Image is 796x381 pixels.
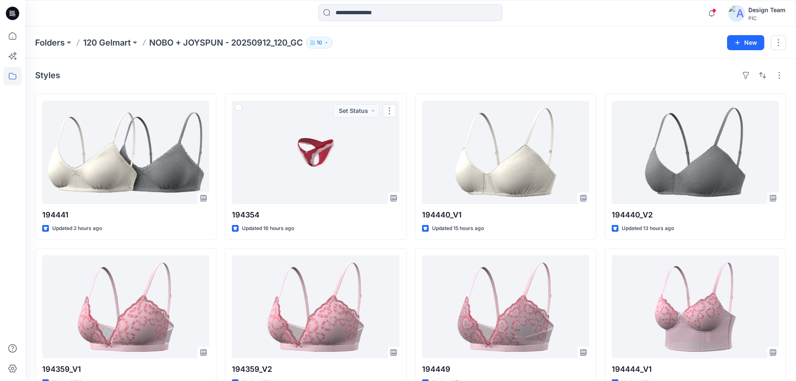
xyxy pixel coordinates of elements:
[748,5,786,15] div: Design Team
[728,5,745,22] img: avatar
[612,209,779,221] p: 194440_V2
[42,363,209,375] p: 194359_V1
[42,255,209,358] a: 194359_V1
[612,363,779,375] p: 194444_V1
[232,363,399,375] p: 194359_V2
[42,209,209,221] p: 194441
[622,224,674,233] p: Updated 13 hours ago
[432,224,484,233] p: Updated 15 hours ago
[612,101,779,204] a: 194440_V2
[232,101,399,204] a: 194354
[232,209,399,221] p: 194354
[149,37,303,49] p: NOBO + JOYSPUN - 20250912_120_GC
[35,70,60,80] h4: Styles
[748,15,786,21] div: PIC
[52,224,102,233] p: Updated 2 hours ago
[306,37,333,49] button: 10
[232,255,399,358] a: 194359_V2
[422,101,589,204] a: 194440_V1
[83,37,131,49] a: 120 Gelmart
[422,209,589,221] p: 194440_V1
[242,224,294,233] p: Updated 16 hours ago
[422,255,589,358] a: 194449
[727,35,764,50] button: New
[42,101,209,204] a: 194441
[317,38,322,47] p: 10
[35,37,65,49] a: Folders
[612,255,779,358] a: 194444_V1
[422,363,589,375] p: 194449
